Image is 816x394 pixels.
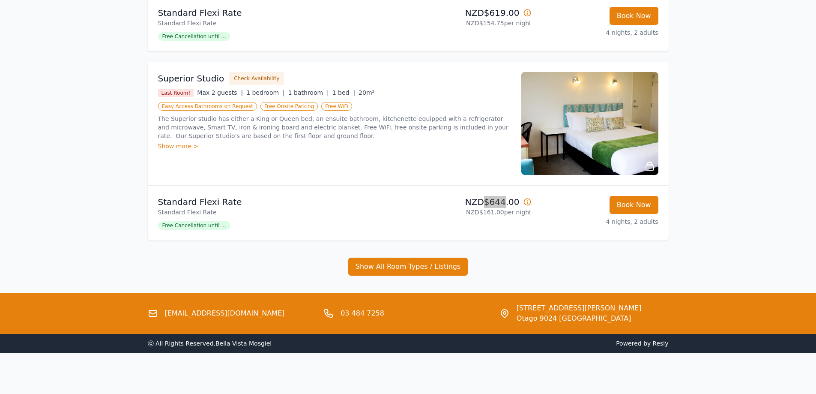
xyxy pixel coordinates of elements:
[158,114,511,140] p: The Superior studio has either a King or Queen bed, an ensuite bathroom, kitchenette equipped wit...
[158,19,405,27] p: Standard Flexi Rate
[538,28,658,37] p: 4 nights, 2 adults
[246,89,285,96] span: 1 bedroom |
[229,72,284,85] button: Check Availability
[158,208,405,217] p: Standard Flexi Rate
[158,102,257,111] span: Easy Access Bathrooms on Request
[610,7,658,25] button: Book Now
[158,196,405,208] p: Standard Flexi Rate
[412,208,532,217] p: NZD$161.00 per night
[348,258,468,276] button: Show All Room Types / Listings
[158,142,511,150] div: Show more >
[260,102,318,111] span: Free Onsite Parking
[148,340,272,347] span: ⓒ All Rights Reserved. Bella Vista Mosgiel
[538,217,658,226] p: 4 nights, 2 adults
[158,32,230,41] span: Free Cancellation until ...
[321,102,352,111] span: Free WiFi
[359,89,374,96] span: 20m²
[412,339,669,348] span: Powered by
[332,89,355,96] span: 1 bed |
[517,313,642,324] span: Otago 9024 [GEOGRAPHIC_DATA]
[197,89,243,96] span: Max 2 guests |
[412,196,532,208] p: NZD$644.00
[165,308,285,319] a: [EMAIL_ADDRESS][DOMAIN_NAME]
[517,303,642,313] span: [STREET_ADDRESS][PERSON_NAME]
[288,89,329,96] span: 1 bathroom |
[610,196,658,214] button: Book Now
[158,72,224,84] h3: Superior Studio
[158,221,230,230] span: Free Cancellation until ...
[652,340,668,347] a: Resly
[158,89,194,97] span: Last Room!
[412,7,532,19] p: NZD$619.00
[158,7,405,19] p: Standard Flexi Rate
[412,19,532,27] p: NZD$154.75 per night
[341,308,384,319] a: 03 484 7258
